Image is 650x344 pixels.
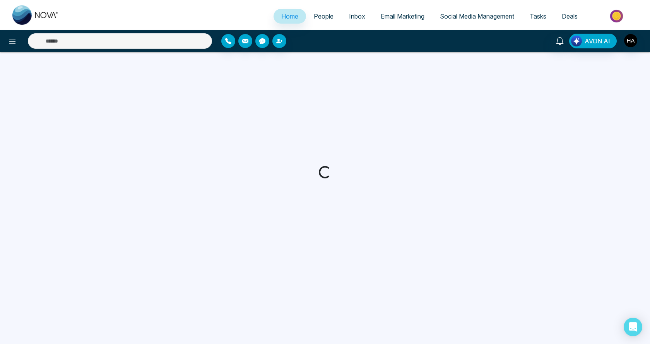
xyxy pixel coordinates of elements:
span: Inbox [349,12,365,20]
a: Deals [554,9,585,24]
div: Open Intercom Messenger [624,318,642,336]
a: Email Marketing [373,9,432,24]
a: Inbox [341,9,373,24]
a: Home [274,9,306,24]
a: People [306,9,341,24]
a: Social Media Management [432,9,522,24]
span: AVON AI [585,36,610,46]
span: People [314,12,334,20]
a: Tasks [522,9,554,24]
button: AVON AI [569,34,617,48]
img: Nova CRM Logo [12,5,59,25]
span: Tasks [530,12,546,20]
span: Social Media Management [440,12,514,20]
img: Market-place.gif [589,7,645,25]
img: User Avatar [624,34,637,47]
span: Deals [562,12,578,20]
span: Email Marketing [381,12,424,20]
span: Home [281,12,298,20]
img: Lead Flow [571,36,582,46]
